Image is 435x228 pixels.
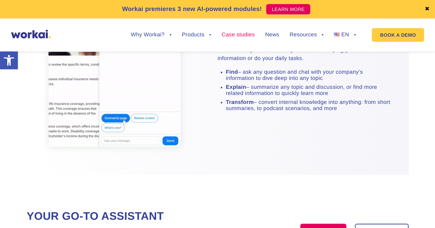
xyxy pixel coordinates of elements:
[131,32,171,38] a: Why Workai?
[226,84,246,90] strong: Explain
[265,32,279,38] a: News
[226,69,238,75] strong: Find
[226,84,391,97] li: – summarize any topic and discussion, or find more related information to quickly learn more
[182,32,211,38] a: Products
[218,46,391,63] p: Workai Buddy is there when you need it – helping you find information or do your daily tasks.
[226,99,391,112] li: – convert internal knowledge into anything: from short summaries, to podcast scenarios, and more
[266,4,310,14] a: LEARN MORE
[290,32,324,38] a: Resources
[226,99,254,105] strong: Transform
[221,32,254,38] a: Case studies
[226,69,391,82] li: – ask any question and chat with your company’s information to dive deep into any topic
[425,7,429,12] a: ✖
[341,32,349,38] span: EN
[372,28,424,42] a: BOOK A DEMO
[3,169,189,225] iframe: Popup CTA
[122,4,262,14] p: Workai premieres 3 new AI-powered modules!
